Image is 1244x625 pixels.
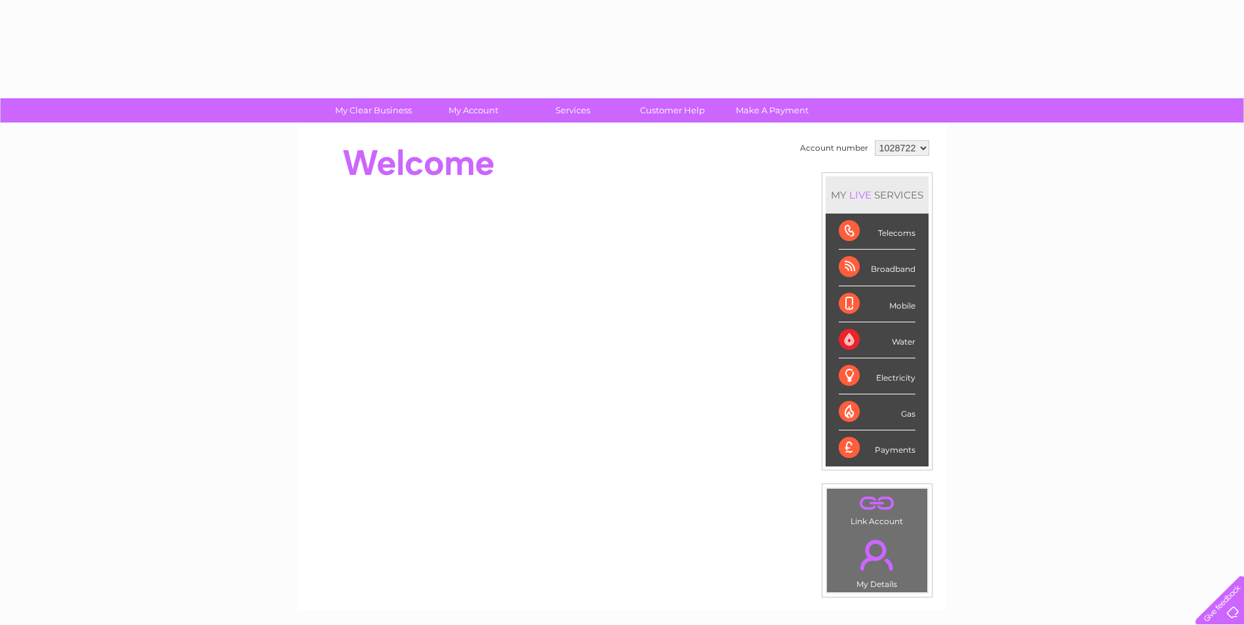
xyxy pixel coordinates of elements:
a: . [830,532,924,578]
a: Services [519,98,627,123]
td: Link Account [826,488,928,529]
div: Telecoms [839,214,915,250]
div: LIVE [847,189,874,201]
td: Account number [797,137,872,159]
a: My Clear Business [319,98,428,123]
div: Broadband [839,250,915,286]
div: Electricity [839,358,915,394]
div: MY SERVICES [826,176,929,214]
a: Customer Help [618,98,727,123]
div: Gas [839,394,915,430]
div: Water [839,322,915,358]
td: My Details [826,529,928,593]
a: . [830,492,924,515]
div: Payments [839,430,915,466]
div: Mobile [839,286,915,322]
a: My Account [419,98,527,123]
a: Make A Payment [718,98,826,123]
